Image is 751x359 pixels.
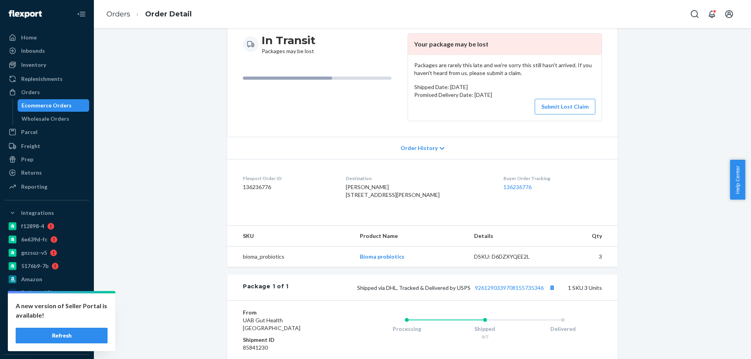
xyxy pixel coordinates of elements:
[5,246,89,259] a: gnzsuz-v5
[5,286,89,299] a: Deliverr API
[5,300,89,312] a: pulsetto
[21,47,45,55] div: Inbounds
[18,113,90,125] a: Wholesale Orders
[346,184,440,198] span: [PERSON_NAME] [STREET_ADDRESS][PERSON_NAME]
[5,153,89,166] a: Prep
[21,34,37,41] div: Home
[5,260,89,272] a: 5176b9-7b
[100,3,198,26] ol: breadcrumbs
[243,336,336,344] dt: Shipment ID
[730,160,745,200] button: Help Center
[243,309,336,316] dt: From
[21,249,47,257] div: gnzsuz-v5
[289,282,602,293] div: 1 SKU 3 Units
[5,140,89,152] a: Freight
[243,317,300,331] span: UAB Gut Health [GEOGRAPHIC_DATA]
[357,284,557,291] span: Shipped via DHL, Tracked & Delivered by USPS
[704,6,720,22] button: Open notifications
[475,284,544,291] a: 9261290339708155735346
[5,126,89,138] a: Parcel
[474,253,548,261] div: DSKU: D6DZXYQEE2L
[360,253,404,260] a: Bioma probiotics
[5,326,89,339] a: colon-broom
[16,328,108,343] button: Refresh
[21,75,63,83] div: Replenishments
[5,233,89,246] a: 6e639d-fc
[243,175,333,182] dt: Flexport Order ID
[243,183,333,191] dd: 136236776
[5,45,89,57] a: Inbounds
[21,142,40,150] div: Freight
[368,325,446,333] div: Processing
[535,99,595,114] button: Submit Lost Claim
[21,236,47,243] div: 6e639d-fc
[21,128,38,136] div: Parcel
[5,313,89,325] a: a76299-82
[5,342,89,351] a: Add Integration
[401,144,438,152] span: Order History
[16,301,108,320] p: A new version of Seller Portal is available!
[414,83,595,91] p: Shipped Date: [DATE]
[524,325,602,333] div: Delivered
[5,73,89,85] a: Replenishments
[5,166,89,179] a: Returns
[553,226,618,246] th: Qty
[446,325,524,333] div: Shipped
[503,175,602,182] dt: Buyer Order Tracking
[446,334,524,340] div: 9/7
[21,169,42,177] div: Returns
[354,226,467,246] th: Product Name
[5,31,89,44] a: Home
[5,180,89,193] a: Reporting
[243,344,336,352] dd: 85841230
[18,99,90,112] a: Ecommerce Orders
[5,86,89,98] a: Orders
[145,10,192,18] a: Order Detail
[21,155,33,163] div: Prep
[262,33,316,47] h3: In Transit
[227,226,354,246] th: SKU
[106,10,130,18] a: Orders
[5,273,89,286] a: Amazon
[262,33,316,55] div: Packages may be lost
[21,61,46,69] div: Inventory
[503,184,532,190] a: 136236776
[9,10,42,18] img: Flexport logo
[5,220,89,232] a: f12898-4
[468,226,554,246] th: Details
[22,102,72,109] div: Ecommerce Orders
[243,282,289,293] div: Package 1 of 1
[21,275,42,283] div: Amazon
[5,207,89,219] button: Integrations
[687,6,702,22] button: Open Search Box
[21,262,49,270] div: 5176b9-7b
[721,6,737,22] button: Open account menu
[408,34,602,55] header: Your package may be lost
[21,183,47,191] div: Reporting
[227,246,354,267] td: bioma_probiotics
[5,59,89,71] a: Inventory
[21,289,52,296] div: Deliverr API
[414,61,595,77] p: Packages are rarely this late and we're sorry this still hasn't arrived. If you haven't heard fro...
[21,222,44,230] div: f12898-4
[21,209,54,217] div: Integrations
[547,282,557,293] button: Copy tracking number
[346,175,491,182] dt: Destination
[414,91,595,99] p: Promised Delivery Date: [DATE]
[21,88,40,96] div: Orders
[22,115,69,123] div: Wholesale Orders
[553,246,618,267] td: 3
[74,6,89,22] button: Close Navigation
